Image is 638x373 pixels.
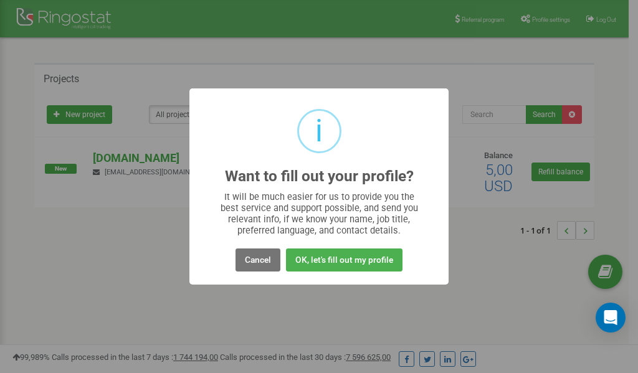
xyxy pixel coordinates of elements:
[225,168,414,185] h2: Want to fill out your profile?
[236,248,280,271] button: Cancel
[286,248,402,271] button: OK, let's fill out my profile
[214,191,424,236] div: It will be much easier for us to provide you the best service and support possible, and send you ...
[315,111,323,151] div: i
[596,303,626,333] div: Open Intercom Messenger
